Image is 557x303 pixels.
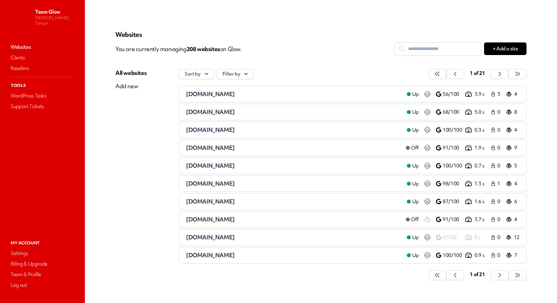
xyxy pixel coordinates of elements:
span: [DOMAIN_NAME] [186,108,235,116]
a: Resellers [9,64,76,73]
a: 0/100 0 s [436,233,490,241]
span: 208 website [187,45,220,53]
p: 68/100 [443,109,464,116]
span: [DOMAIN_NAME] [186,215,235,223]
a: [DOMAIN_NAME] [186,215,401,223]
span: Up [412,180,419,187]
a: 0 [490,233,504,241]
p: 1.9 s [474,145,490,151]
p: 12 [514,234,520,241]
span: s [217,45,220,53]
a: Off [401,215,424,223]
a: Billing & Upgrade [9,259,76,269]
p: 8 [514,109,520,116]
p: 3.9 s [474,91,490,98]
a: WordPress Tasks [9,91,76,100]
span: 0 [497,252,502,259]
p: 6 [514,198,520,205]
span: [DOMAIN_NAME] [186,233,235,241]
a: 0 [490,215,504,223]
p: 56/100 [443,91,464,98]
p: You are currently managing on Glow. [115,42,395,56]
span: Off [411,216,419,223]
a: 0 [490,198,504,206]
button: Filter by [217,69,254,79]
span: Off [411,145,419,151]
span: Up [412,109,419,116]
a: 4 [506,126,520,134]
span: [DOMAIN_NAME] [186,198,235,205]
span: Up [412,252,419,259]
a: [DOMAIN_NAME] [186,162,402,170]
span: Up [412,198,419,205]
span: Up [412,234,419,241]
span: Up [412,91,419,98]
p: 0.7 s [474,162,490,169]
span: [DOMAIN_NAME] [186,144,235,151]
p: 4 [514,127,520,134]
a: Up [402,162,424,170]
a: [DOMAIN_NAME] [186,126,402,134]
span: 3 [497,91,502,98]
a: 4 [506,90,520,98]
div: All websites [115,69,147,77]
span: 1 of 21 [470,271,485,278]
p: 0.3 s [474,127,490,134]
a: 100/100 0.3 s [436,126,490,134]
span: 0 [497,198,502,205]
span: [DOMAIN_NAME] [186,162,235,169]
button: Sort by [179,69,214,79]
a: 0 [490,251,504,259]
a: 91/100 1.9 s [436,144,490,152]
a: 9 [506,144,520,152]
p: 1.3 s [474,180,490,187]
a: [DOMAIN_NAME] [186,198,402,206]
a: Up [402,233,424,241]
a: 87/100 1.6 s [436,198,490,206]
a: Up [402,126,424,134]
a: [DOMAIN_NAME] [186,180,402,188]
a: 68/100 5.0 s [436,108,490,116]
p: 0/100 [443,234,464,241]
p: 0 s [474,234,490,241]
button: + Add a site [484,42,526,55]
a: Settings [9,249,76,258]
a: Team & Profile [9,270,76,279]
a: 0 [490,126,504,134]
p: Tools [9,81,76,90]
iframe: chat widget [529,276,550,296]
span: 1 [497,180,502,187]
a: Support Tickets [9,102,76,111]
a: 6 [506,198,520,206]
span: 0 [497,127,502,134]
a: [DOMAIN_NAME] [186,90,402,98]
a: 8 [506,108,520,116]
p: 4 [514,216,520,223]
a: Up [402,108,424,116]
a: 3 [490,90,504,98]
p: 5 [514,162,520,169]
a: 56/100 3.9 s [436,90,490,98]
p: 87/100 [443,198,464,205]
a: 91/100 3.7 s [436,215,490,223]
span: 0 [497,162,502,169]
span: [DOMAIN_NAME] [186,180,235,187]
p: 100/100 [443,127,464,134]
p: 91/100 [443,145,464,151]
a: 1 [490,180,504,188]
span: Up [412,127,419,134]
a: Websites [9,42,76,52]
div: Add new [115,82,147,90]
a: Up [402,198,424,206]
p: 100/100 [443,252,464,259]
a: Clients [9,53,76,62]
span: [DOMAIN_NAME] [186,126,235,134]
span: 0 [497,216,502,223]
a: 12 [506,233,520,241]
span: [DOMAIN_NAME] [186,90,235,98]
p: 98/100 [443,180,464,187]
a: Log out [9,280,76,290]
